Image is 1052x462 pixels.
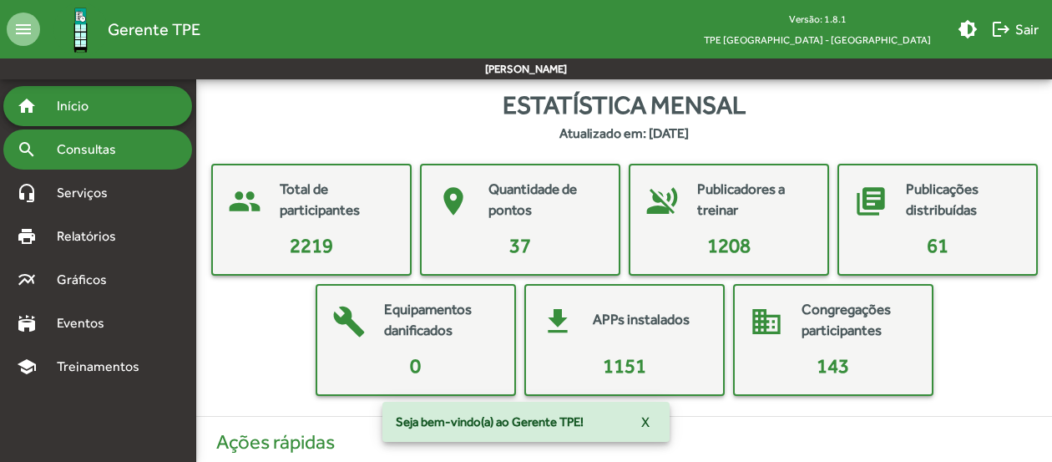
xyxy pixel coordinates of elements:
mat-card-title: APPs instalados [593,309,690,331]
span: 2219 [290,234,333,256]
span: Serviços [47,183,130,203]
span: 1208 [707,234,751,256]
span: 37 [509,234,531,256]
span: Relatórios [47,226,138,246]
mat-icon: library_books [846,176,896,226]
mat-icon: school [17,357,37,377]
span: 1151 [603,354,646,377]
mat-icon: place [428,176,478,226]
mat-card-title: Total de participantes [280,179,393,221]
mat-card-title: Publicações distribuídas [906,179,1019,221]
mat-icon: home [17,96,37,116]
span: Treinamentos [47,357,159,377]
mat-card-title: Congregações participantes [802,299,915,342]
mat-icon: menu [7,13,40,46]
span: 0 [410,354,421,377]
h4: Ações rápidas [206,430,1042,454]
mat-icon: logout [991,19,1011,39]
mat-icon: print [17,226,37,246]
mat-card-title: Equipamentos danificados [384,299,498,342]
strong: Atualizado em: [DATE] [559,124,689,144]
span: TPE [GEOGRAPHIC_DATA] - [GEOGRAPHIC_DATA] [690,29,944,50]
span: Gerente TPE [108,16,200,43]
span: X [641,407,650,437]
mat-icon: get_app [533,297,583,347]
img: Logo [53,3,108,57]
mat-card-title: Quantidade de pontos [488,179,602,221]
mat-icon: people [220,176,270,226]
mat-icon: headset_mic [17,183,37,203]
span: Gráficos [47,270,129,290]
span: Eventos [47,313,127,333]
mat-icon: multiline_chart [17,270,37,290]
span: 61 [927,234,948,256]
span: Início [47,96,113,116]
button: Sair [984,14,1045,44]
mat-icon: brightness_medium [958,19,978,39]
mat-icon: domain [741,297,792,347]
button: X [628,407,663,437]
mat-icon: build [324,297,374,347]
a: Gerente TPE [40,3,200,57]
div: Versão: 1.8.1 [690,8,944,29]
span: Seja bem-vindo(a) ao Gerente TPE! [396,414,584,430]
mat-icon: search [17,140,37,160]
span: 143 [817,354,849,377]
mat-card-title: Publicadores a treinar [697,179,811,221]
span: Estatística mensal [503,86,746,124]
span: Consultas [47,140,138,160]
span: Sair [991,14,1039,44]
mat-icon: voice_over_off [637,176,687,226]
mat-icon: stadium [17,313,37,333]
